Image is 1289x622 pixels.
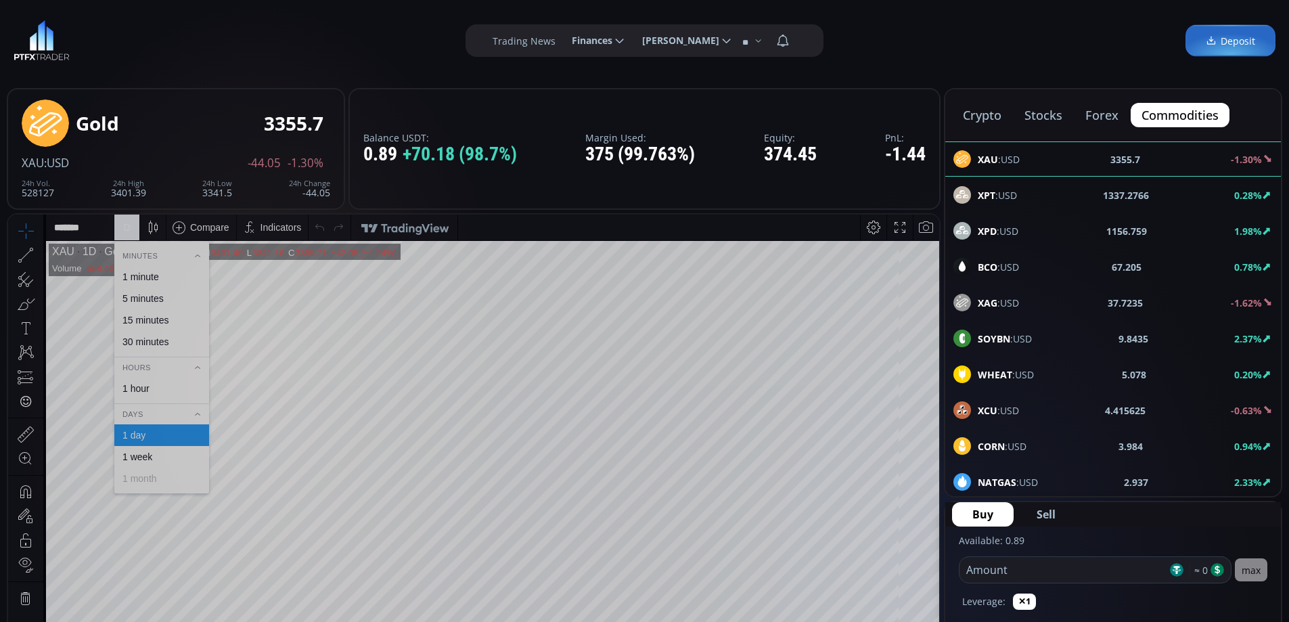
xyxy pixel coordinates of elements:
[14,20,70,61] a: LOGO
[1234,476,1262,489] b: 2.33%
[633,27,719,54] span: [PERSON_NAME]
[114,237,144,248] div: 1 week
[585,144,695,165] div: 375 (99.763%)
[363,133,517,143] label: Balance USDT:
[49,544,59,555] div: 5y
[978,476,1016,489] b: NATGAS
[181,537,203,562] div: Go to
[1122,368,1146,382] b: 5.078
[114,169,141,179] div: 1 hour
[153,544,164,555] div: 1d
[1108,296,1143,310] b: 37.7235
[978,475,1038,489] span: :USD
[883,544,896,555] div: log
[289,179,330,187] div: 24h Change
[905,544,924,555] div: auto
[114,122,160,133] div: 30 minutes
[978,188,1017,202] span: :USD
[978,332,1010,345] b: SOYBN
[1231,404,1262,417] b: -0.63%
[66,31,88,43] div: 1D
[106,34,201,49] div: Minutes
[133,544,144,555] div: 5d
[288,157,323,169] span: -1.30%
[110,544,123,555] div: 1m
[1112,260,1141,274] b: 67.205
[31,505,37,523] div: Hide Drawings Toolbar
[88,544,101,555] div: 3m
[1037,506,1056,523] span: Sell
[878,537,901,562] div: Toggle Log Scale
[1206,34,1255,48] span: Deposit
[76,113,119,134] div: Gold
[952,502,1014,527] button: Buy
[203,33,235,43] div: 3401.40
[44,155,69,171] span: :USD
[12,181,23,194] div: 
[959,534,1024,547] label: Available: 0.89
[777,544,842,555] span: 18:53:28 (UTC)
[111,179,146,187] div: 24h High
[764,144,817,165] div: 374.45
[114,215,137,226] div: 1 day
[972,506,993,523] span: Buy
[978,296,997,309] b: XAG
[115,7,122,18] div: D
[978,439,1026,453] span: :USD
[22,179,54,187] div: 24h Vol.
[1124,475,1148,489] b: 2.937
[978,368,1012,381] b: WHEAT
[772,537,846,562] button: 18:53:28 (UTC)
[1190,563,1208,577] span: ≈ 0
[952,103,1012,127] button: crypto
[962,594,1005,608] label: Leverage:
[280,33,287,43] div: C
[22,179,54,198] div: 528127
[239,33,244,43] div: L
[1234,440,1262,453] b: 0.94%
[1234,368,1262,381] b: 0.20%
[106,192,201,207] div: Days
[1234,225,1262,238] b: 1.98%
[111,179,146,198] div: 3401.39
[44,31,66,43] div: XAU
[978,368,1034,382] span: :USD
[493,34,556,48] label: Trading News
[1118,332,1148,346] b: 9.8435
[106,146,201,160] div: Hours
[252,7,294,18] div: Indicators
[1234,332,1262,345] b: 2.37%
[323,33,388,43] div: −42.05 (−1.24%)
[1106,224,1147,238] b: 1156.759
[1118,439,1143,453] b: 3.984
[264,113,323,134] div: 3355.7
[114,100,160,111] div: 15 minutes
[1103,188,1149,202] b: 1337.2766
[88,31,119,43] div: Gold
[1185,25,1275,57] a: Deposit
[244,33,276,43] div: 3341.16
[1131,103,1229,127] button: commodities
[764,133,817,143] label: Equity:
[202,179,232,198] div: 3341.5
[1234,189,1262,202] b: 0.28%
[978,261,997,273] b: BCO
[1105,403,1146,418] b: 4.415625
[978,225,997,238] b: XPD
[1013,594,1036,610] button: ✕1
[978,403,1019,418] span: :USD
[1014,103,1073,127] button: stocks
[248,157,281,169] span: -44.05
[1016,502,1076,527] button: Sell
[114,79,156,89] div: 5 minutes
[562,27,612,54] span: Finances
[44,49,73,59] div: Volume
[363,144,517,165] div: 0.89
[585,133,695,143] label: Margin Used:
[114,57,151,68] div: 1 minute
[1075,103,1129,127] button: forex
[978,189,995,202] b: XPT
[885,144,926,165] div: -1.44
[901,537,928,562] div: Toggle Auto Scale
[114,259,149,269] div: 1 month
